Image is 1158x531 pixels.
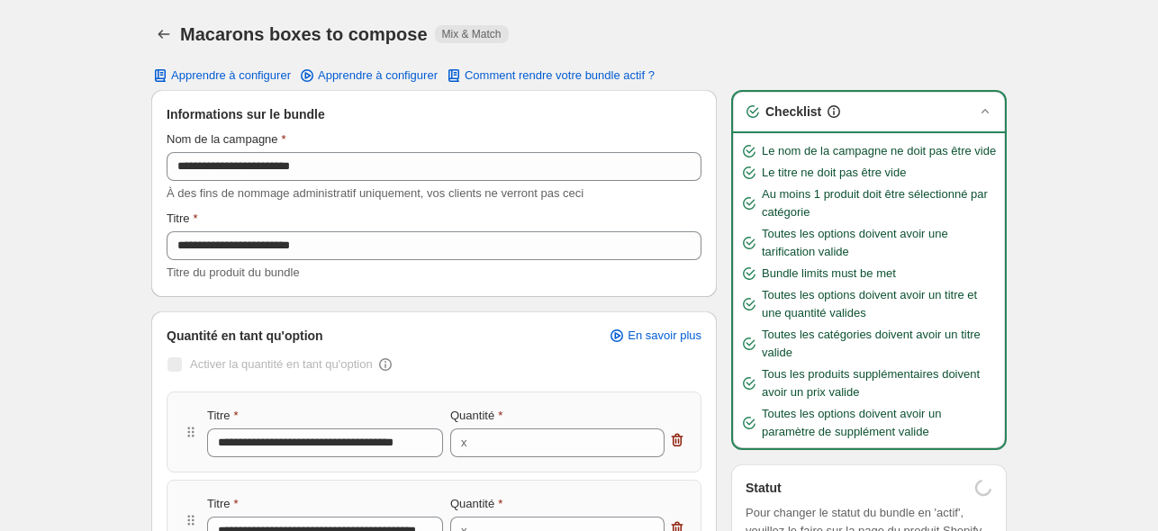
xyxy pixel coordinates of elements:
span: Quantité en tant qu'option [167,327,323,345]
span: Toutes les options doivent avoir un paramètre de supplément valide [762,405,998,441]
span: Le titre ne doit pas être vide [762,164,906,182]
label: Titre [207,407,239,425]
span: Titre du produit du bundle [167,265,300,279]
span: Au moins 1 produit doit être sélectionné par catégorie [762,185,998,221]
label: Quantité [450,407,502,425]
span: À des fins de nommage administratif uniquement, vos clients ne verront pas ceci [167,186,584,200]
span: En savoir plus [628,328,701,343]
span: Toutes les options doivent avoir une tarification valide [762,225,998,261]
span: Tous les produits supplémentaires doivent avoir un prix valide [762,365,998,401]
span: Apprendre à configurer [318,68,438,83]
h3: Statut [746,479,782,497]
span: Mix & Match [442,27,502,41]
label: Titre [167,210,198,228]
div: x [461,434,467,452]
label: Titre [207,495,239,513]
button: Apprendre à configurer [140,63,302,88]
span: Apprendre à configurer [171,68,291,83]
button: Back [151,22,176,47]
h1: Macarons boxes to compose [180,23,428,45]
button: Comment rendre votre bundle actif ? [434,63,665,88]
span: Le nom de la campagne ne doit pas être vide [762,142,996,160]
label: Nom de la campagne [167,130,286,148]
span: Bundle limits must be met [762,265,896,283]
span: Toutes les catégories doivent avoir un titre valide [762,326,998,362]
label: Quantité [450,495,502,513]
span: Comment rendre votre bundle actif ? [465,68,655,83]
a: En savoir plus [597,323,712,348]
a: Apprendre à configurer [287,63,448,88]
h3: Checklist [765,103,821,121]
span: Activer la quantité en tant qu'option [190,357,373,371]
span: Toutes les options doivent avoir un titre et une quantité valides [762,286,998,322]
span: Informations sur le bundle [167,105,325,123]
